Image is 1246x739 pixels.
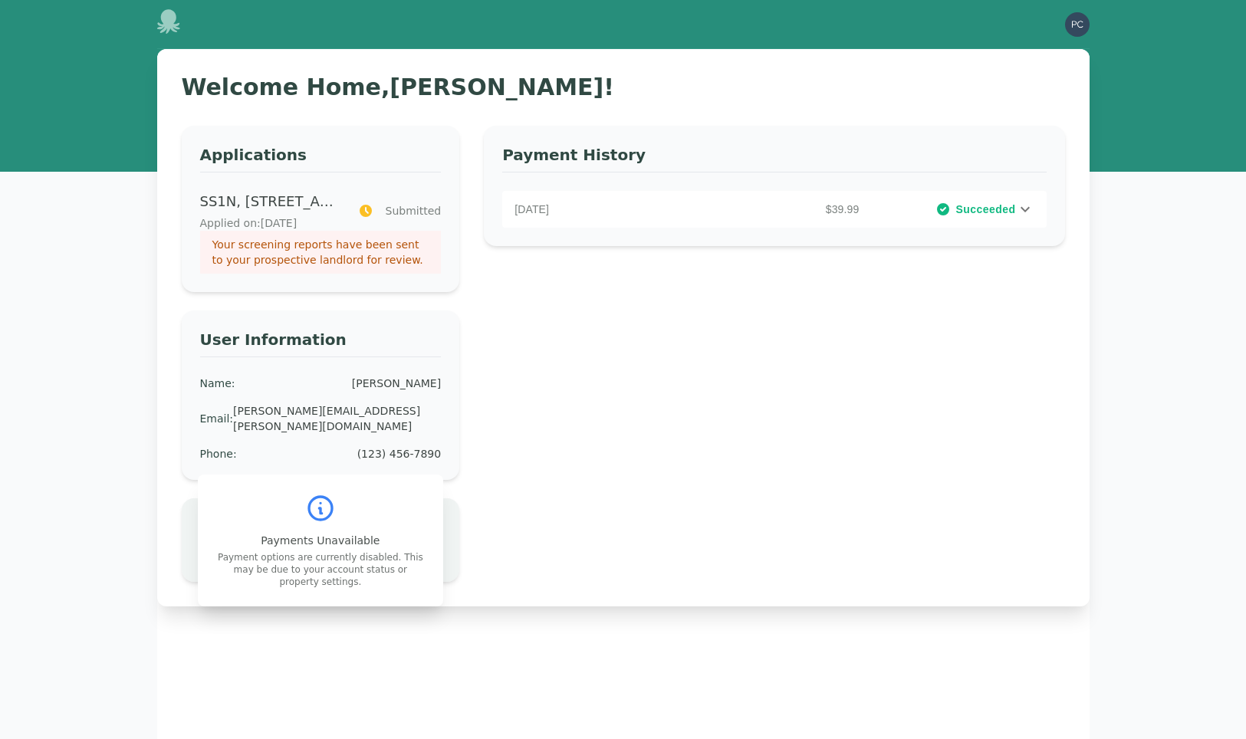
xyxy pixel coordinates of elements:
[200,446,237,461] div: Phone :
[200,411,234,426] div: Email :
[200,376,235,391] div: Name :
[515,202,690,217] p: [DATE]
[200,215,340,231] p: Applied on: [DATE]
[216,551,425,588] p: Payment options are currently disabled. This may be due to your account status or property settings.
[386,203,442,218] span: Submitted
[200,144,442,172] h3: Applications
[182,74,1065,101] h1: Welcome Home, [PERSON_NAME] !
[200,191,340,212] p: SS1N, [STREET_ADDRESS][PERSON_NAME]
[502,144,1046,172] h3: Payment History
[200,329,442,357] h3: User Information
[216,533,425,548] p: Payments Unavailable
[690,202,866,217] p: $39.99
[352,376,441,391] div: [PERSON_NAME]
[212,237,429,268] p: Your screening reports have been sent to your prospective landlord for review.
[955,202,1015,217] span: Succeeded
[502,191,1046,228] div: [DATE]$39.99Succeeded
[357,446,442,461] div: (123) 456-7890
[233,403,441,434] div: [PERSON_NAME][EMAIL_ADDRESS][PERSON_NAME][DOMAIN_NAME]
